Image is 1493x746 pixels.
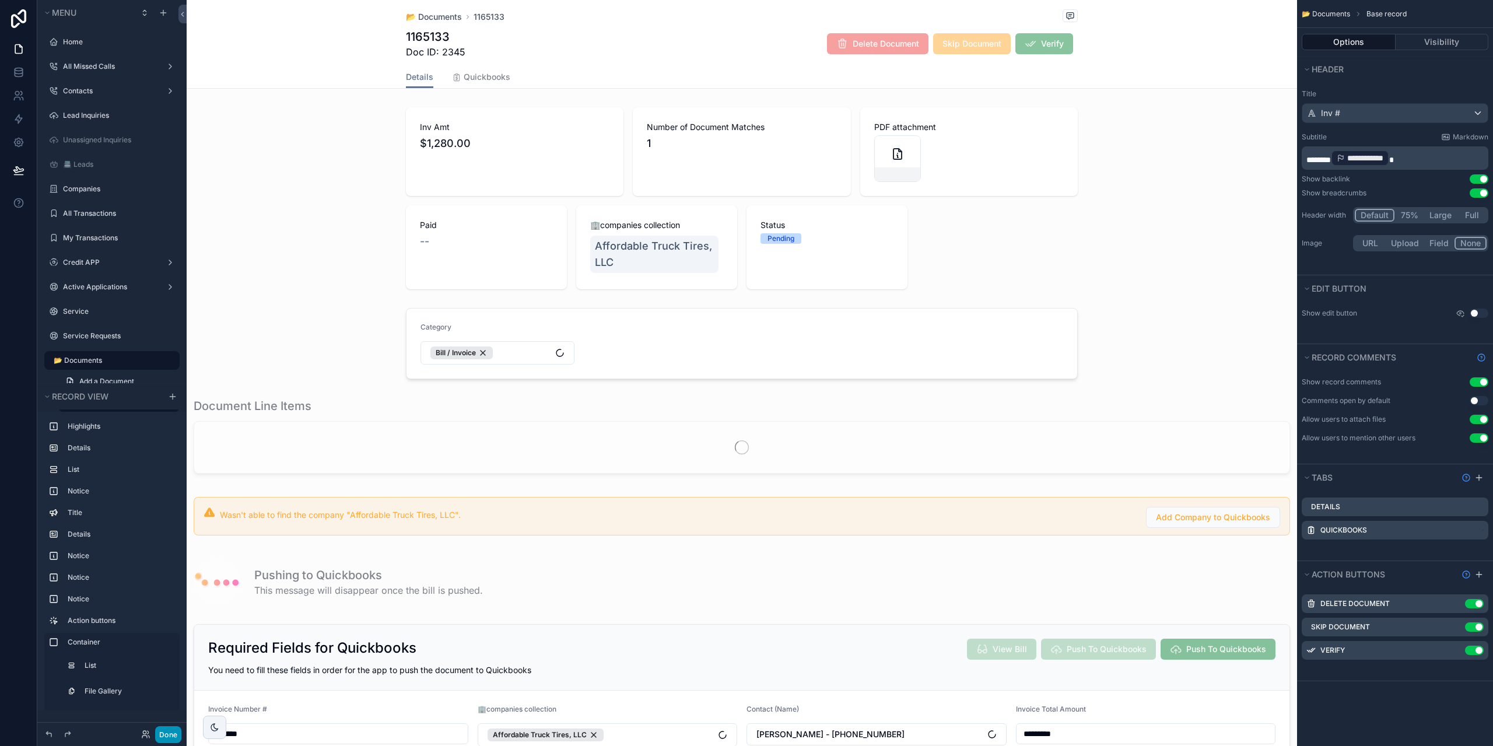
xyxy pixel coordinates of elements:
label: Notice [68,573,170,582]
label: 📇 Leads [63,160,173,169]
a: 📂 Documents [406,11,462,23]
div: Show breadcrumbs [1302,188,1366,198]
button: 75% [1394,209,1424,222]
span: Tabs [1312,472,1333,482]
span: Action buttons [1312,569,1385,579]
label: Service Requests [63,331,173,341]
span: Edit button [1312,283,1366,293]
span: Add a Document [79,377,134,386]
button: Visibility [1396,34,1489,50]
label: Highlights [68,422,170,431]
div: scrollable content [1302,146,1488,170]
button: Options [1302,34,1396,50]
button: Action buttons [1302,566,1457,583]
div: Comments open by default [1302,396,1390,405]
label: Verify [1320,646,1345,655]
label: Container [68,638,170,647]
label: Delete Document [1320,599,1390,608]
span: 📂 Documents [1302,9,1350,19]
button: Default [1355,209,1394,222]
label: Details [68,530,170,539]
label: List [85,661,168,670]
div: Show record comments [1302,377,1381,387]
label: Image [1302,239,1348,248]
button: Full [1457,209,1487,222]
div: Allow users to attach files [1302,415,1386,424]
label: Unassigned Inquiries [63,135,173,145]
a: Quickbooks [452,66,510,90]
button: Menu [42,5,133,21]
label: Action buttons [68,616,170,625]
label: Notice [68,551,170,561]
label: Lead Inquiries [63,111,173,120]
label: Show edit button [1302,309,1357,318]
svg: Show help information [1462,473,1471,482]
span: Details [406,71,433,83]
label: 📂 Documents [54,356,173,365]
label: Skip Document [1311,622,1370,632]
button: Inv # [1302,103,1488,123]
label: Details [1311,502,1340,512]
a: Contacts [63,86,156,96]
a: 1165133 [474,11,504,23]
span: Record view [52,391,108,401]
label: Title [1302,89,1488,99]
span: Base record [1366,9,1407,19]
label: List [68,465,170,474]
a: Add a Document [58,372,180,391]
button: Done [155,726,181,743]
h1: 1165133 [406,29,465,45]
span: Inv # [1321,107,1340,119]
label: Title [68,508,170,517]
label: My Transactions [63,233,173,243]
button: Upload [1386,237,1424,250]
label: Subtitle [1302,132,1327,142]
a: Details [406,66,433,89]
span: Doc ID: 2345 [406,45,465,59]
label: All Missed Calls [63,62,156,71]
label: All Transactions [63,209,173,218]
button: Field [1424,237,1455,250]
div: Show backlink [1302,174,1350,184]
button: URL [1355,237,1386,250]
button: None [1455,237,1487,250]
button: Header [1302,61,1481,78]
span: Header [1312,64,1344,74]
label: Credit APP [63,258,156,267]
label: Home [63,37,173,47]
label: Service [63,307,173,316]
svg: Show help information [1462,570,1471,579]
a: Markdown [1441,132,1488,142]
div: Allow users to mention other users [1302,433,1415,443]
button: Tabs [1302,470,1457,486]
label: Quickbooks [1320,526,1367,535]
label: Active Applications [63,282,156,292]
button: Record view [42,388,161,405]
label: Companies [63,184,173,194]
span: Quickbooks [464,71,510,83]
span: Markdown [1453,132,1488,142]
label: File Gallery [85,687,168,696]
span: Menu [52,8,76,17]
label: Details [68,443,170,453]
span: Record comments [1312,352,1396,362]
button: Record comments [1302,349,1472,366]
button: Large [1424,209,1457,222]
button: Edit button [1302,281,1481,297]
label: Notice [68,486,170,496]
